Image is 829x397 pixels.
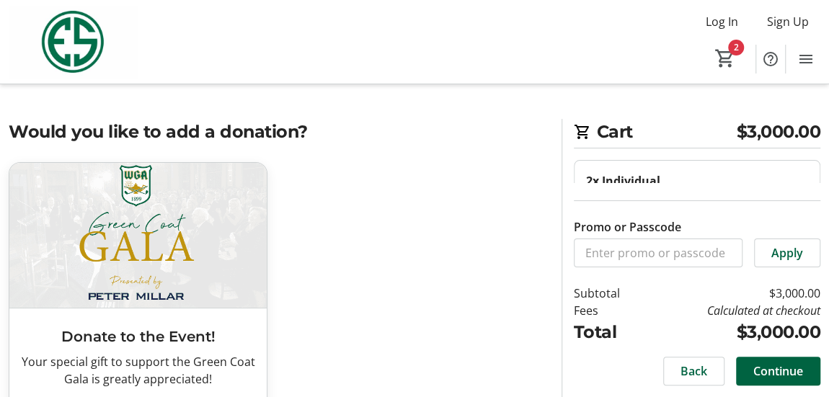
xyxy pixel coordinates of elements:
[645,285,820,302] td: $3,000.00
[754,238,820,267] button: Apply
[663,357,724,385] button: Back
[574,285,645,302] td: Subtotal
[736,119,820,145] span: $3,000.00
[574,218,681,236] label: Promo or Passcode
[756,45,785,73] button: Help
[755,10,820,33] button: Sign Up
[753,362,803,380] span: Continue
[767,13,809,30] span: Sign Up
[21,326,255,347] h3: Donate to the Event!
[574,119,820,148] h2: Cart
[9,163,267,308] img: Donate to the Event!
[694,10,750,33] button: Log In
[9,119,544,145] h2: Would you like to add a donation?
[586,172,808,189] div: 2x Individual
[9,6,137,78] img: Evans Scholars Foundation's Logo
[792,45,820,73] button: Menu
[21,353,255,388] div: Your special gift to support the Green Coat Gala is greatly appreciated!
[771,244,803,262] span: Apply
[645,302,820,319] td: Calculated at checkout
[574,319,645,345] td: Total
[645,319,820,345] td: $3,000.00
[712,45,738,71] button: Cart
[736,357,820,385] button: Continue
[574,238,742,267] input: Enter promo or passcode
[681,362,707,380] span: Back
[574,302,645,319] td: Fees
[706,13,738,30] span: Log In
